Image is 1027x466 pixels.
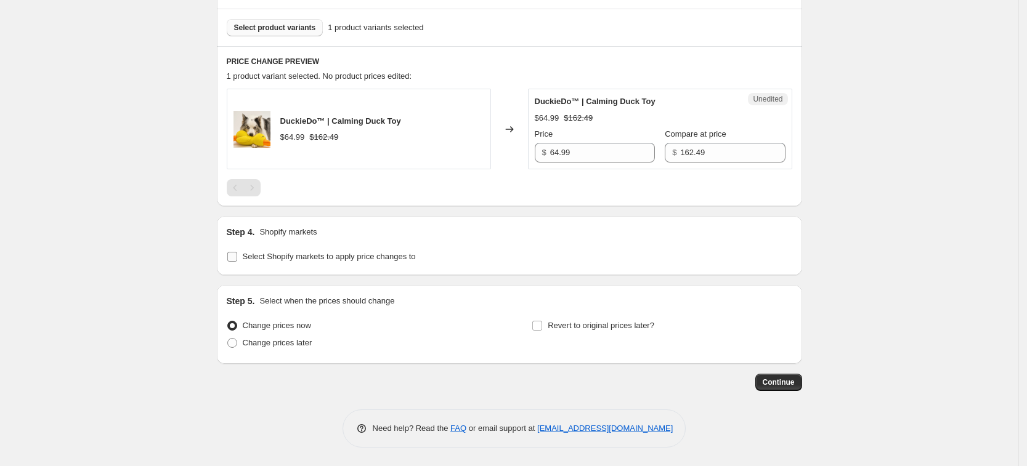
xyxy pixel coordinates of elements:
[227,57,792,66] h6: PRICE CHANGE PREVIEW
[227,19,323,36] button: Select product variants
[763,377,795,387] span: Continue
[542,148,546,157] span: $
[466,424,537,433] span: or email support at
[450,424,466,433] a: FAQ
[672,148,676,157] span: $
[280,116,401,126] span: DuckieDo™ | Calming Duck Toy
[535,113,559,123] span: $64.99
[537,424,673,433] a: [EMAIL_ADDRESS][DOMAIN_NAME]
[227,71,412,81] span: 1 product variant selected. No product prices edited:
[665,129,726,139] span: Compare at price
[259,226,317,238] p: Shopify markets
[280,132,305,142] span: $64.99
[234,23,316,33] span: Select product variants
[564,113,593,123] span: $162.49
[227,295,255,307] h2: Step 5.
[309,132,338,142] span: $162.49
[243,338,312,347] span: Change prices later
[755,374,802,391] button: Continue
[535,97,656,106] span: DuckieDo™ | Calming Duck Toy
[227,179,261,196] nav: Pagination
[548,321,654,330] span: Revert to original prices later?
[233,111,270,148] img: 11_a6404ce3-4ffc-484d-b5e0-867b8df1847c_80x.png
[259,295,394,307] p: Select when the prices should change
[373,424,451,433] span: Need help? Read the
[243,252,416,261] span: Select Shopify markets to apply price changes to
[753,94,782,104] span: Unedited
[227,226,255,238] h2: Step 4.
[328,22,423,34] span: 1 product variants selected
[243,321,311,330] span: Change prices now
[535,129,553,139] span: Price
